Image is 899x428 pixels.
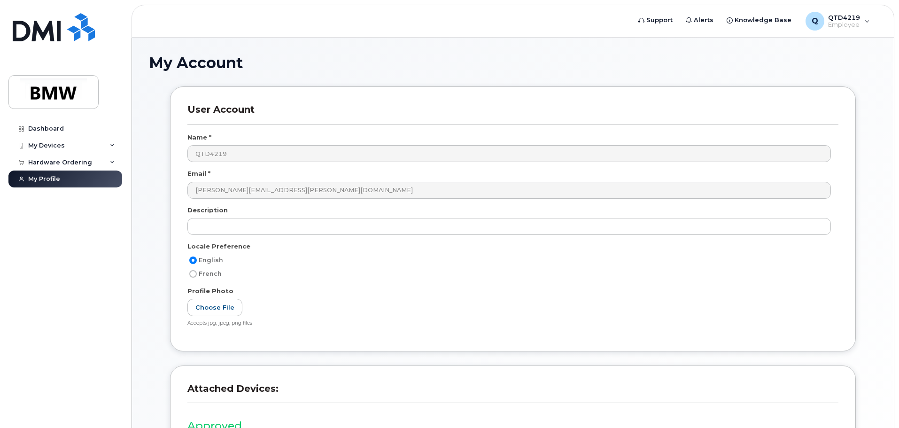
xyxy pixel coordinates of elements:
input: French [189,270,197,278]
label: Email * [187,169,210,178]
span: French [199,270,222,277]
h1: My Account [149,54,877,71]
label: Choose File [187,299,242,316]
input: English [189,257,197,264]
h3: User Account [187,104,838,124]
label: Profile Photo [187,287,233,296]
label: Name * [187,133,211,142]
span: English [199,257,223,264]
label: Description [187,206,228,215]
div: Accepts jpg, jpeg, png files [187,320,831,327]
h3: Attached Devices: [187,383,838,403]
label: Locale Preference [187,242,250,251]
